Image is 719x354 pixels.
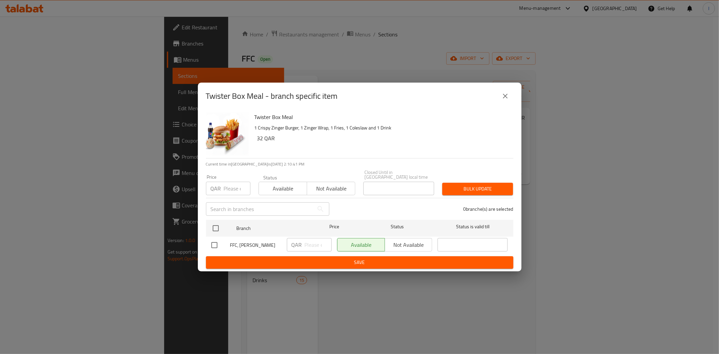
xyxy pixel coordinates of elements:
[262,184,304,194] span: Available
[448,185,508,193] span: Bulk update
[206,161,513,167] p: Current time in [GEOGRAPHIC_DATA] is [DATE] 2:10:41 PM
[206,91,338,101] h2: Twister Box Meal - branch specific item
[254,124,508,132] p: 1 Crispy Zinger Burger, 1 Zinger Wrap, 1 Fries, 1 Coleslaw and 1 Drink
[292,241,302,249] p: QAR
[307,182,355,195] button: Not available
[497,88,513,104] button: close
[438,223,508,231] span: Status is valid till
[206,112,249,155] img: Twister Box Meal
[211,258,508,267] span: Save
[310,184,353,194] span: Not available
[211,184,221,193] p: QAR
[236,224,306,233] span: Branch
[362,223,432,231] span: Status
[259,182,307,195] button: Available
[224,182,250,195] input: Please enter price
[463,206,513,212] p: 0 branche(s) are selected
[230,241,281,249] span: FFC, [PERSON_NAME]
[254,112,508,122] h6: Twister Box Meal
[312,223,357,231] span: Price
[305,238,332,252] input: Please enter price
[206,202,314,216] input: Search in branches
[206,256,513,269] button: Save
[442,183,513,195] button: Bulk update
[257,134,508,143] h6: 32 QAR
